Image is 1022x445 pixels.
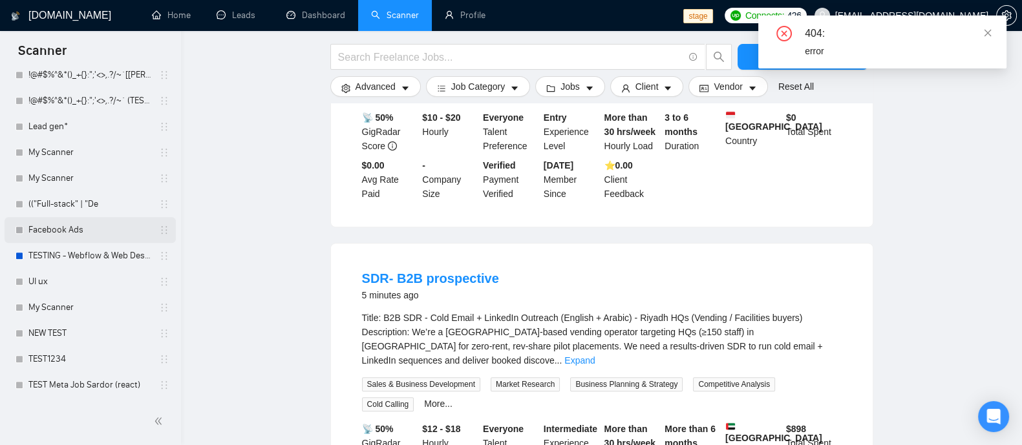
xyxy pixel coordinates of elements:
[28,346,151,372] a: TEST1234
[420,110,480,153] div: Hourly
[805,26,991,41] div: 404:
[341,83,350,93] span: setting
[451,79,505,94] span: Job Category
[723,110,783,153] div: Country
[159,354,169,364] span: holder
[362,424,394,434] b: 📡 50%
[544,160,573,171] b: [DATE]
[693,377,775,391] span: Competitive Analysis
[159,251,169,261] span: holder
[725,422,822,443] b: [GEOGRAPHIC_DATA]
[159,70,169,80] span: holder
[541,110,602,153] div: Experience Level
[362,377,480,391] span: Sales & Business Development
[683,9,712,23] span: stage
[28,295,151,320] a: My Scanner
[555,355,562,366] span: ...
[28,114,151,140] a: Lead gen*
[663,83,672,93] span: caret-down
[604,112,655,137] b: More than 30 hrs/week
[604,160,633,171] b: ⭐️ 0.00
[996,10,1017,21] a: setting
[714,79,742,94] span: Vendor
[424,398,452,409] a: More...
[480,158,541,201] div: Payment Verified
[621,83,630,93] span: user
[688,76,767,97] button: idcardVendorcaret-down
[662,110,723,153] div: Duration
[665,112,697,137] b: 3 to 6 months
[159,328,169,338] span: holder
[510,83,519,93] span: caret-down
[725,110,822,132] b: [GEOGRAPHIC_DATA]
[362,271,499,285] a: SDR- B2B prospective
[217,10,261,21] a: messageLeads
[159,380,169,390] span: holder
[420,158,480,201] div: Company Size
[738,44,868,70] button: Save
[483,160,516,171] b: Verified
[154,415,167,428] span: double-left
[152,10,191,21] a: homeHome
[388,141,397,150] span: info-circle
[11,6,20,26] img: logo
[426,76,530,97] button: barsJob Categorycaret-down
[359,110,420,153] div: GigRadar Score
[159,199,169,209] span: holder
[159,121,169,132] span: holder
[362,160,385,171] b: $0.00
[28,243,151,269] a: TESTING - Webflow & Web Designer
[422,160,425,171] b: -
[491,377,560,391] span: Market Research
[28,62,151,88] a: !@#$%^&*()_+{}:";'<>,.?/~`[[PERSON_NAME]] [PERSON_NAME] - Upwork Bidder
[483,112,524,123] b: Everyone
[776,26,792,41] span: close-circle
[996,5,1017,26] button: setting
[159,147,169,158] span: holder
[362,311,842,367] div: Title: B2B SDR - Cold Email + LinkedIn Outreach (English + Arabic) - Riyadh HQs (Vending / Facili...
[28,217,151,243] a: Facebook Ads
[983,28,992,37] span: close
[544,424,597,434] b: Intermediate
[560,79,580,94] span: Jobs
[689,53,697,61] span: info-circle
[28,140,151,165] a: My Scanner
[437,83,446,93] span: bars
[546,83,555,93] span: folder
[585,83,594,93] span: caret-down
[818,11,827,20] span: user
[726,422,735,431] img: 🇦🇪
[28,165,151,191] a: My Scanner
[786,112,796,123] b: $ 0
[159,96,169,106] span: holder
[706,44,732,70] button: search
[338,49,683,65] input: Search Freelance Jobs...
[602,110,663,153] div: Hourly Load
[483,424,524,434] b: Everyone
[8,41,77,68] span: Scanner
[544,112,567,123] b: Entry
[371,10,419,21] a: searchScanner
[610,76,684,97] button: userClientcaret-down
[422,112,460,123] b: $10 - $20
[286,10,345,21] a: dashboardDashboard
[445,10,485,21] a: userProfile
[783,110,844,153] div: Total Spent
[28,320,151,346] a: NEW TEST
[786,424,806,434] b: $ 898
[805,44,991,58] div: error
[159,225,169,235] span: holder
[480,110,541,153] div: Talent Preference
[359,158,420,201] div: Avg Rate Paid
[748,83,757,93] span: caret-down
[362,397,414,411] span: Cold Calling
[778,79,814,94] a: Reset All
[635,79,659,94] span: Client
[745,8,784,23] span: Connects:
[707,51,731,63] span: search
[356,79,396,94] span: Advanced
[787,8,801,23] span: 426
[535,76,605,97] button: folderJobscaret-down
[28,191,151,217] a: (("Full-stack" | "De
